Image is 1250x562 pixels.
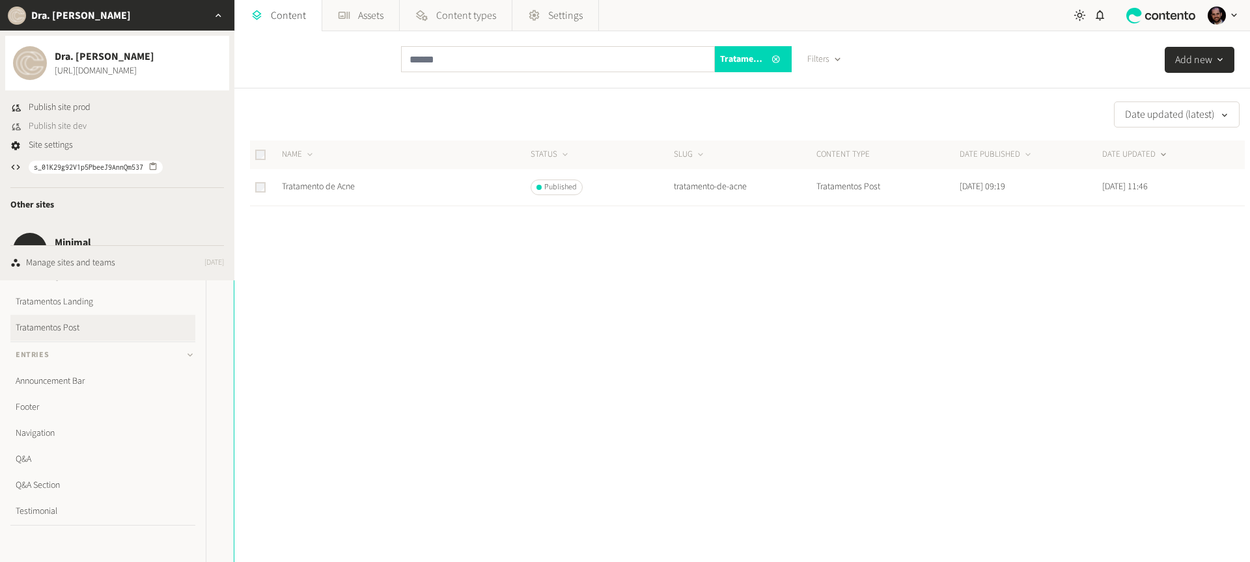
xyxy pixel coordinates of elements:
[1165,47,1234,73] button: Add new
[797,46,852,72] button: Filters
[10,420,195,446] a: Navigation
[548,8,583,23] span: Settings
[1114,101,1240,127] button: Date updated (latest)
[10,120,87,133] button: Publish site dev
[34,161,143,173] span: s_01K29g92V1p5PbeeJ9AnnQm537
[13,241,47,258] span: M
[10,368,195,394] a: Announcement Bar
[531,148,570,161] button: STATUS
[282,148,315,161] button: NAME
[544,181,577,193] span: Published
[10,139,73,152] a: Site settings
[674,148,706,161] button: SLUG
[29,101,90,114] span: Publish site prod
[13,46,47,80] img: Dra. Caroline Cha
[10,472,195,498] a: Q&A Section
[960,180,1005,193] time: [DATE] 09:19
[960,148,1033,161] button: DATE PUBLISHED
[10,446,195,472] a: Q&A
[807,53,829,66] span: Filters
[1102,148,1169,161] button: DATE UPDATED
[10,394,195,420] a: Footer
[673,169,816,206] td: tratamento-de-acne
[816,140,959,169] th: CONTENT TYPE
[10,315,195,341] a: Tratamentos Post
[10,101,90,114] button: Publish site prod
[204,258,224,269] span: [DATE]
[816,169,959,206] td: Tratamentos Post
[436,8,496,23] span: Content types
[55,49,154,64] span: Dra. [PERSON_NAME]
[29,120,87,133] span: Publish site dev
[55,235,91,250] span: Minimal
[10,256,115,270] a: Manage sites and teams
[1102,180,1148,193] time: [DATE] 11:46
[55,64,154,78] a: [URL][DOMAIN_NAME]
[29,161,163,174] button: s_01K29g92V1p5PbeeJ9AnnQm537
[5,188,229,222] div: Other sites
[282,180,355,193] a: Tratamento de Acne
[1208,7,1226,25] img: Andre Teves
[5,222,229,277] button: MMinimal[URL]
[31,8,131,23] h2: Dra. [PERSON_NAME]
[10,289,195,315] a: Tratamentos Landing
[16,349,49,361] span: Entries
[8,7,26,25] img: Dra. Caroline Cha
[720,53,766,66] span: Tratamentos Post
[29,139,73,152] span: Site settings
[10,498,195,524] a: Testimonial
[26,256,115,270] div: Manage sites and teams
